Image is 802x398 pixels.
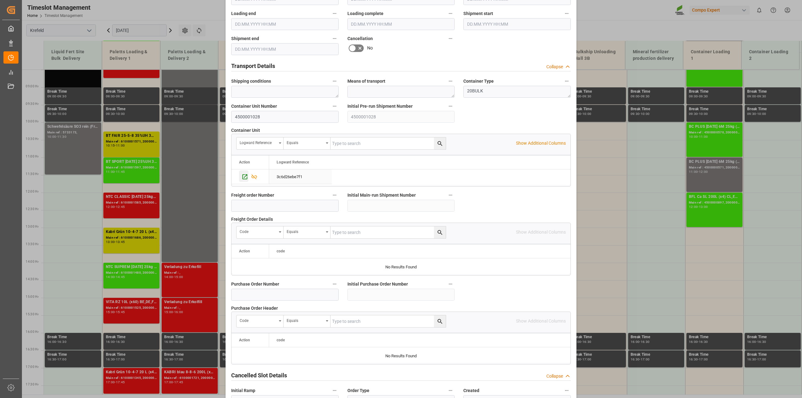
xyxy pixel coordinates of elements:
[239,249,250,253] div: Action
[269,169,332,184] div: 3c6d26ebe7f1
[269,169,332,184] div: Press SPACE to select this row.
[446,34,455,43] button: Cancellation
[347,78,385,85] span: Means of transport
[446,191,455,199] button: Initial Main-run Shipment Number
[446,77,455,85] button: Means of transport
[231,216,273,223] span: Freight Order Details
[434,315,446,327] button: search button
[563,386,571,395] button: Created
[347,281,408,287] span: Initial Purchase Order Number
[231,305,278,312] span: Purchase Order Header
[331,9,339,18] button: Loading end
[434,137,446,149] button: search button
[231,10,256,17] span: Loading end
[331,315,446,327] input: Type to search
[231,387,255,394] span: Initial Ramp
[277,249,285,253] span: code
[277,160,309,164] span: Logward Reference
[331,34,339,43] button: Shipment end
[231,78,271,85] span: Shipping conditions
[284,315,331,327] button: open menu
[231,103,277,110] span: Container Unit Number
[231,127,260,134] span: Container Unit
[239,160,250,164] div: Action
[277,338,285,342] span: code
[240,316,277,323] div: code
[231,192,274,199] span: Freight order Number
[546,64,563,70] div: Collapse
[331,191,339,199] button: Freight order Number
[237,315,284,327] button: open menu
[446,280,455,288] button: Initial Purchase Order Number
[240,138,277,146] div: Logward Reference
[231,371,287,380] h2: Cancelled Slot Details
[563,9,571,18] button: Shipment start
[331,386,339,395] button: Initial Ramp
[546,373,563,380] div: Collapse
[284,226,331,238] button: open menu
[347,18,455,30] input: DD.MM.YYYY HH:MM
[231,281,279,287] span: Purchase Order Number
[331,77,339,85] button: Shipping conditions
[446,102,455,110] button: Initial Pre-run Shipment Number
[347,103,413,110] span: Initial Pre-run Shipment Number
[331,137,446,149] input: Type to search
[347,10,383,17] span: Loading complete
[331,280,339,288] button: Purchase Order Number
[347,192,416,199] span: Initial Main-run Shipment Number
[239,338,250,342] div: Action
[463,18,571,30] input: DD.MM.YYYY HH:MM
[237,137,284,149] button: open menu
[563,77,571,85] button: Container Type
[434,226,446,238] button: search button
[446,9,455,18] button: Loading complete
[446,386,455,395] button: Order Type
[287,316,324,323] div: Equals
[463,10,493,17] span: Shipment start
[287,138,324,146] div: Equals
[516,140,566,147] p: Show Additional Columns
[367,45,373,51] span: No
[284,137,331,149] button: open menu
[347,35,373,42] span: Cancellation
[463,78,494,85] span: Container Type
[463,86,571,98] textarea: 20BULK
[463,387,479,394] span: Created
[240,227,277,235] div: code
[231,35,259,42] span: Shipment end
[347,387,369,394] span: Order Type
[287,227,324,235] div: Equals
[331,226,446,238] input: Type to search
[237,226,284,238] button: open menu
[331,102,339,110] button: Container Unit Number
[231,18,339,30] input: DD.MM.YYYY HH:MM
[231,62,275,70] h2: Transport Details
[232,169,269,184] div: Press SPACE to select this row.
[231,43,339,55] input: DD.MM.YYYY HH:MM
